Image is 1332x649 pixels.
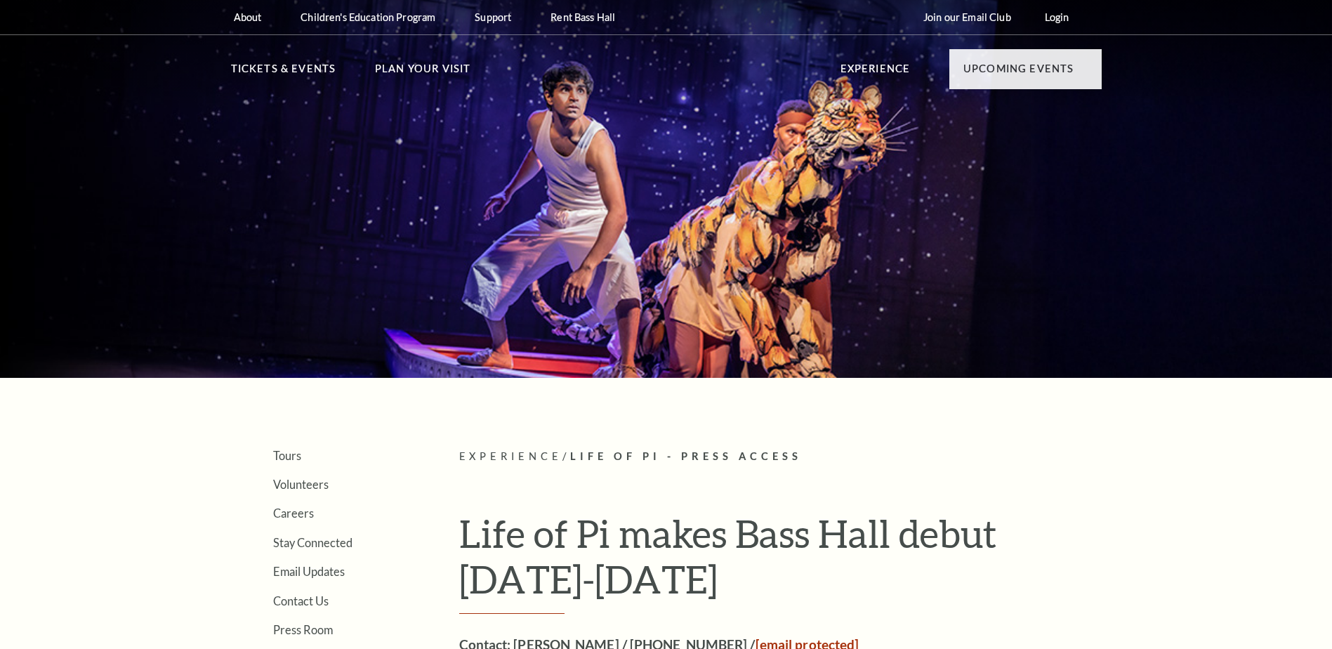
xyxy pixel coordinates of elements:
p: / [459,448,1102,466]
h1: Life of Pi makes Bass Hall debut [DATE]-[DATE] [459,511,1102,614]
span: Life of Pi - Press Access [570,450,802,462]
a: Tours [273,449,301,462]
a: Careers [273,506,314,520]
p: Children's Education Program [301,11,435,23]
a: Press Room [273,623,333,636]
p: Rent Bass Hall [550,11,615,23]
span: Experience [459,450,563,462]
p: Experience [840,60,911,86]
p: Support [475,11,511,23]
a: Email Updates [273,565,345,578]
a: Volunteers [273,478,329,491]
p: Upcoming Events [963,60,1074,86]
p: Plan Your Visit [375,60,471,86]
a: Contact Us [273,594,329,608]
p: Tickets & Events [231,60,336,86]
p: About [234,11,262,23]
a: Stay Connected [273,536,352,549]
